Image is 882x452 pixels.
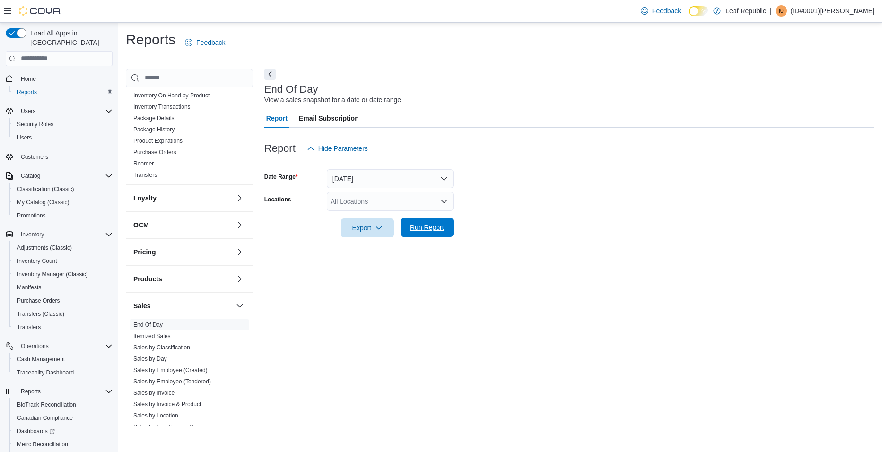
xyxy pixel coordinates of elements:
[133,160,154,167] a: Reorder
[9,131,116,144] button: Users
[9,425,116,438] a: Dashboards
[770,5,772,17] p: |
[234,246,245,258] button: Pricing
[13,132,113,143] span: Users
[13,210,50,221] a: Promotions
[17,105,113,117] span: Users
[9,209,116,222] button: Promotions
[133,220,149,230] h3: OCM
[17,212,46,219] span: Promotions
[9,268,116,281] button: Inventory Manager (Classic)
[17,310,64,318] span: Transfers (Classic)
[2,150,116,164] button: Customers
[440,198,448,205] button: Open list of options
[13,426,59,437] a: Dashboards
[133,220,232,230] button: OCM
[725,5,766,17] p: Leaf Republic
[264,84,318,95] h3: End Of Day
[13,295,113,306] span: Purchase Orders
[17,73,113,85] span: Home
[13,412,113,424] span: Canadian Compliance
[13,308,68,320] a: Transfers (Classic)
[13,119,113,130] span: Security Roles
[13,322,44,333] a: Transfers
[17,170,113,182] span: Catalog
[266,109,288,128] span: Report
[9,183,116,196] button: Classification (Classic)
[17,356,65,363] span: Cash Management
[13,183,78,195] a: Classification (Classic)
[13,210,113,221] span: Promotions
[13,282,113,293] span: Manifests
[133,247,156,257] h3: Pricing
[133,321,163,329] span: End Of Day
[17,401,76,409] span: BioTrack Reconciliation
[133,389,175,397] span: Sales by Invoice
[234,273,245,285] button: Products
[17,151,113,163] span: Customers
[234,300,245,312] button: Sales
[13,282,45,293] a: Manifests
[133,424,200,430] a: Sales by Location per Day
[133,367,208,374] a: Sales by Employee (Created)
[2,72,116,86] button: Home
[13,242,113,253] span: Adjustments (Classic)
[133,322,163,328] a: End Of Day
[13,367,113,378] span: Traceabilty Dashboard
[13,354,113,365] span: Cash Management
[2,104,116,118] button: Users
[133,92,210,99] span: Inventory On Hand by Product
[13,295,64,306] a: Purchase Orders
[13,197,73,208] a: My Catalog (Classic)
[13,132,35,143] a: Users
[133,400,201,408] span: Sales by Invoice & Product
[17,414,73,422] span: Canadian Compliance
[17,340,113,352] span: Operations
[133,344,190,351] a: Sales by Classification
[341,218,394,237] button: Export
[17,270,88,278] span: Inventory Manager (Classic)
[17,427,55,435] span: Dashboards
[13,439,113,450] span: Metrc Reconciliation
[17,441,68,448] span: Metrc Reconciliation
[133,172,157,178] a: Transfers
[13,322,113,333] span: Transfers
[9,398,116,411] button: BioTrack Reconciliation
[133,355,167,363] span: Sales by Day
[13,119,57,130] a: Security Roles
[9,438,116,451] button: Metrc Reconciliation
[9,118,116,131] button: Security Roles
[13,269,92,280] a: Inventory Manager (Classic)
[17,121,53,128] span: Security Roles
[21,75,36,83] span: Home
[133,103,191,111] span: Inventory Transactions
[264,196,291,203] label: Locations
[133,356,167,362] a: Sales by Day
[133,193,232,203] button: Loyalty
[13,87,113,98] span: Reports
[17,323,41,331] span: Transfers
[13,354,69,365] a: Cash Management
[133,274,162,284] h3: Products
[9,281,116,294] button: Manifests
[17,386,113,397] span: Reports
[17,244,72,252] span: Adjustments (Classic)
[196,38,225,47] span: Feedback
[13,242,76,253] a: Adjustments (Classic)
[17,134,32,141] span: Users
[133,149,176,156] a: Purchase Orders
[21,231,44,238] span: Inventory
[17,229,113,240] span: Inventory
[133,171,157,179] span: Transfers
[133,333,171,339] a: Itemized Sales
[17,386,44,397] button: Reports
[17,229,48,240] button: Inventory
[133,412,178,419] a: Sales by Location
[133,115,175,122] a: Package Details
[133,412,178,419] span: Sales by Location
[133,138,183,144] a: Product Expirations
[791,5,874,17] p: (ID#0001)[PERSON_NAME]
